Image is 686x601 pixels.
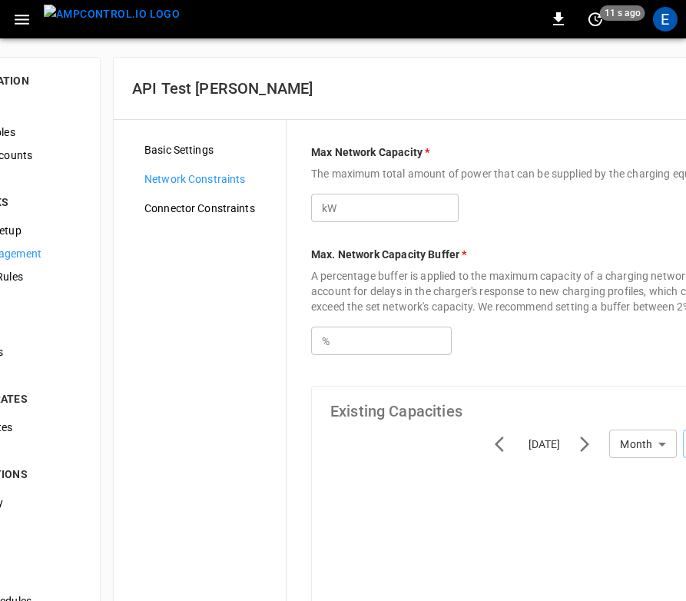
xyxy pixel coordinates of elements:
[132,168,286,191] div: Network Constraints
[144,201,273,217] span: Connector Constraints
[144,171,273,188] span: Network Constraints
[529,437,561,452] div: [DATE]
[144,142,273,158] span: Basic Settings
[609,430,677,458] div: Month
[653,7,678,32] div: profile-icon
[322,201,336,216] p: kW
[132,197,286,220] div: Connector Constraints
[44,5,180,24] img: ampcontrol.io logo
[330,399,462,423] h6: Existing Capacities
[132,138,286,161] div: Basic Settings
[583,7,608,32] button: set refresh interval
[322,334,330,349] p: %
[600,5,645,21] span: 11 s ago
